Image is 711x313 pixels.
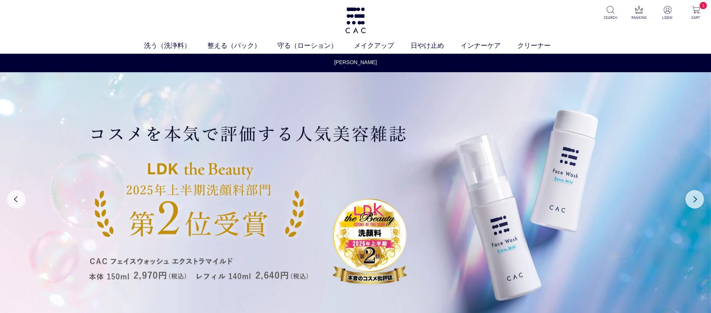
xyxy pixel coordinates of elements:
a: 整える（パック） [207,41,277,51]
a: SEARCH [601,6,620,20]
button: Previous [7,190,26,209]
a: 守る（ローション） [277,41,354,51]
a: 洗う（洗浄料） [144,41,207,51]
a: 1 CART [687,6,705,20]
a: インナーケア [461,41,517,51]
p: RANKING [630,15,648,20]
a: LOGIN [658,6,677,20]
a: [PERSON_NAME]休業のお知らせ [332,59,379,74]
a: クリーナー [517,41,567,51]
img: logo [344,7,367,33]
a: 日やけ止め [411,41,461,51]
a: RANKING [630,6,648,20]
p: SEARCH [601,15,620,20]
p: LOGIN [658,15,677,20]
span: 1 [700,2,707,9]
a: メイクアップ [354,41,411,51]
button: Next [685,190,704,209]
p: CART [687,15,705,20]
